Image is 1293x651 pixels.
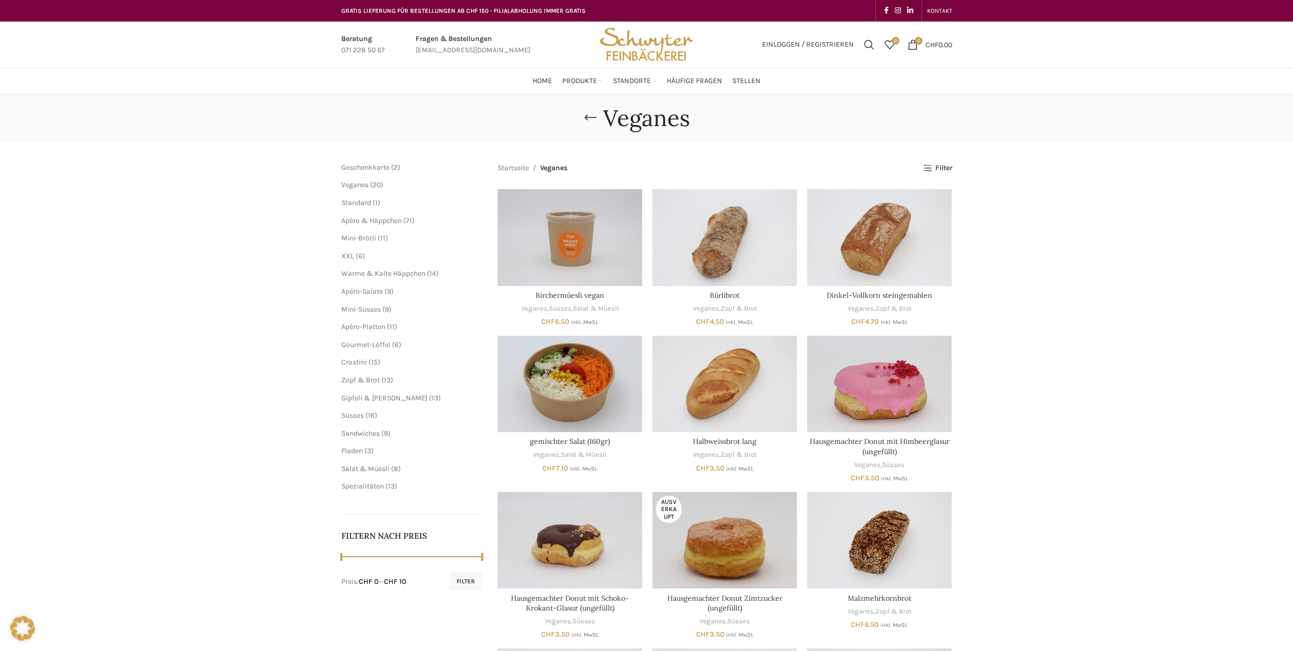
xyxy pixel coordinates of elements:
[541,317,555,326] span: CHF
[375,198,378,207] span: 1
[571,319,599,325] small: inkl. MwSt.
[696,464,710,473] span: CHF
[536,291,604,300] a: Birchermüesli vegan
[922,1,957,21] div: Secondary navigation
[521,304,547,314] a: Veganes
[656,496,682,523] span: Ausverkauft
[385,305,389,314] span: 9
[879,34,900,55] a: 0
[892,4,904,18] a: Instagram social link
[596,39,696,48] a: Site logo
[562,76,597,86] span: Produkte
[603,105,690,132] h1: Veganes
[721,450,757,460] a: Zopf & Brot
[341,287,383,296] a: Apéro-Salate
[368,411,375,420] span: 16
[859,34,879,55] a: Suchen
[367,446,371,455] span: 3
[341,429,380,438] a: Sandwiches
[726,632,754,638] small: inkl. MwSt.
[904,4,916,18] a: Linkedin social link
[341,216,402,225] span: Apéro & Häppchen
[848,304,874,314] a: Veganes
[807,460,952,470] div: ,
[549,304,571,314] a: Süsses
[696,464,725,473] bdi: 3.50
[498,162,567,174] nav: Breadcrumb
[926,40,938,49] span: CHF
[341,464,389,473] span: Salat & Müesli
[726,465,754,472] small: inkl. MwSt.
[807,492,952,588] a: Malzmehrkornbrot
[498,304,642,314] div: , ,
[848,607,874,617] a: Veganes
[542,464,556,473] span: CHF
[851,620,879,629] bdi: 6.50
[336,71,957,91] div: Main navigation
[341,376,380,384] a: Zopf & Brot
[394,163,398,172] span: 2
[341,252,354,260] a: XXL
[572,617,595,626] a: Süsses
[892,37,899,45] span: 0
[341,358,367,367] a: Crostini
[881,4,892,18] a: Facebook social link
[727,617,750,626] a: Süsses
[341,198,371,207] span: Standard
[667,76,722,86] span: Häufige Fragen
[533,450,559,460] a: Veganes
[854,460,880,470] a: Veganes
[851,317,879,326] bdi: 4.70
[541,630,555,639] span: CHF
[926,40,952,49] bdi: 0.00
[449,572,482,591] button: Filter
[380,234,385,242] span: 11
[880,319,908,325] small: inkl. MwSt.
[693,437,756,446] a: Halbweissbrot lang
[341,411,364,420] a: Süsses
[406,216,412,225] span: 71
[416,33,530,56] a: Infobox link
[341,482,384,491] a: Spezialitäten
[562,71,603,91] a: Produkte
[810,437,950,456] a: Hausgemachter Donut mit Himbeerglasur (ungefüllt)
[851,317,865,326] span: CHF
[927,1,952,21] a: KONTAKT
[341,340,391,349] a: Gourmet-Löffel
[341,394,427,402] span: Gipfeli & [PERSON_NAME]
[498,162,529,174] a: Startseite
[875,304,912,314] a: Zopf & Brot
[498,492,642,588] a: Hausgemachter Donut mit Schoko-Krokant-Glasur (ungefüllt)
[341,7,586,14] span: GRATIS LIEFERUNG FÜR BESTELLUNGEN AB CHF 150 - FILIALABHOLUNG IMMER GRATIS
[667,71,722,91] a: Häufige Fragen
[432,394,438,402] span: 13
[341,269,425,278] a: Warme & Kalte Häppchen
[341,305,381,314] span: Mini-Süsses
[341,163,389,172] a: Geschenkkarte
[429,269,436,278] span: 14
[371,358,378,367] span: 15
[757,34,859,55] a: Einloggen / Registrieren
[373,180,381,189] span: 20
[613,76,651,86] span: Standorte
[827,291,932,300] a: Dinkel-Vollkorn steingemahlen
[511,594,629,613] a: Hausgemachter Donut mit Schoko-Krokant-Glasur (ungefüllt)
[498,336,642,432] a: gemischter Salat (160gr)
[571,632,599,638] small: inkl. MwSt.
[341,322,385,331] a: Apéro-Platten
[902,34,957,55] a: 0 CHF0.00
[341,234,376,242] span: Mini-Brötli
[573,304,619,314] a: Salat & Müesli
[652,189,797,286] a: Bürlibrot
[389,322,395,331] span: 11
[652,492,797,588] a: Hausgemachter Donut Zimtzucker (ungefüllt)
[384,376,391,384] span: 13
[848,594,911,603] a: Malzmehrkornbrot
[341,180,368,189] a: Veganes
